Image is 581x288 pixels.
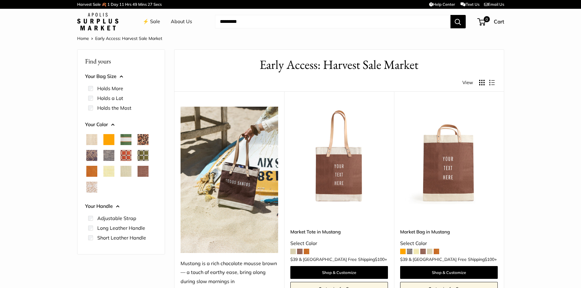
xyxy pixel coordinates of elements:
button: Chenille Window Sage [138,150,149,161]
label: Short Leather Handle [97,234,146,241]
button: Display products as grid [479,80,485,85]
a: Market Tote in MustangMarket Tote in Mustang [290,107,388,204]
button: Daisy [103,166,114,177]
button: White Porcelain [86,182,97,193]
span: Early Access: Harvest Sale Market [95,36,162,41]
img: Mustang is a rich chocolate mousse brown — a touch of earthy ease, bring along during slow mornin... [181,107,278,253]
a: Help Center [429,2,455,7]
a: Market Tote in Mustang [290,228,388,235]
span: & [GEOGRAPHIC_DATA] Free Shipping + [299,257,387,261]
button: Cheetah [138,134,149,145]
span: View [462,78,473,87]
input: Search... [215,15,450,28]
label: Holds a Lot [97,94,123,102]
nav: Breadcrumb [77,34,162,42]
a: Shop & Customize [290,266,388,279]
label: Adjustable Strap [97,215,136,222]
div: Select Color [400,239,498,248]
button: Mint Sorbet [120,166,131,177]
a: Home [77,36,89,41]
button: Display products as list [489,80,495,85]
span: & [GEOGRAPHIC_DATA] Free Shipping + [409,257,497,261]
button: Your Color [85,120,157,129]
span: $39 [400,257,407,262]
label: Holds the Most [97,104,131,112]
span: Hrs [125,2,131,7]
img: Apolis: Surplus Market [77,13,118,30]
span: 11 [119,2,124,7]
button: Orange [103,134,114,145]
button: Your Handle [85,202,157,211]
a: Market Bag in MustangMarket Bag in Mustang [400,107,498,204]
span: $100 [485,257,494,262]
label: Holds More [97,85,123,92]
img: Market Bag in Mustang [400,107,498,204]
span: 49 [132,2,137,7]
a: About Us [171,17,192,26]
button: Search [450,15,466,28]
button: Natural [86,134,97,145]
a: Shop & Customize [400,266,498,279]
h1: Early Access: Harvest Sale Market [184,56,495,74]
img: Market Tote in Mustang [290,107,388,204]
span: Day [111,2,118,7]
a: 0 Cart [478,17,504,27]
button: Chambray [103,150,114,161]
span: 1 [107,2,110,7]
div: Select Color [290,239,388,248]
span: Mins [138,2,147,7]
a: Email Us [484,2,504,7]
span: Secs [153,2,162,7]
a: Market Bag in Mustang [400,228,498,235]
button: Your Bag Size [85,72,157,81]
span: $100 [375,257,385,262]
label: Long Leather Handle [97,224,145,232]
button: Court Green [120,134,131,145]
span: 0 [483,16,490,22]
p: Find yours [85,55,157,67]
button: Chenille Window Brick [120,150,131,161]
button: Mustang [138,166,149,177]
button: Cognac [86,166,97,177]
span: $39 [290,257,298,262]
button: Blue Porcelain [86,150,97,161]
a: Text Us [461,2,479,7]
span: Cart [494,18,504,25]
span: 27 [148,2,152,7]
a: ⚡️ Sale [143,17,160,26]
